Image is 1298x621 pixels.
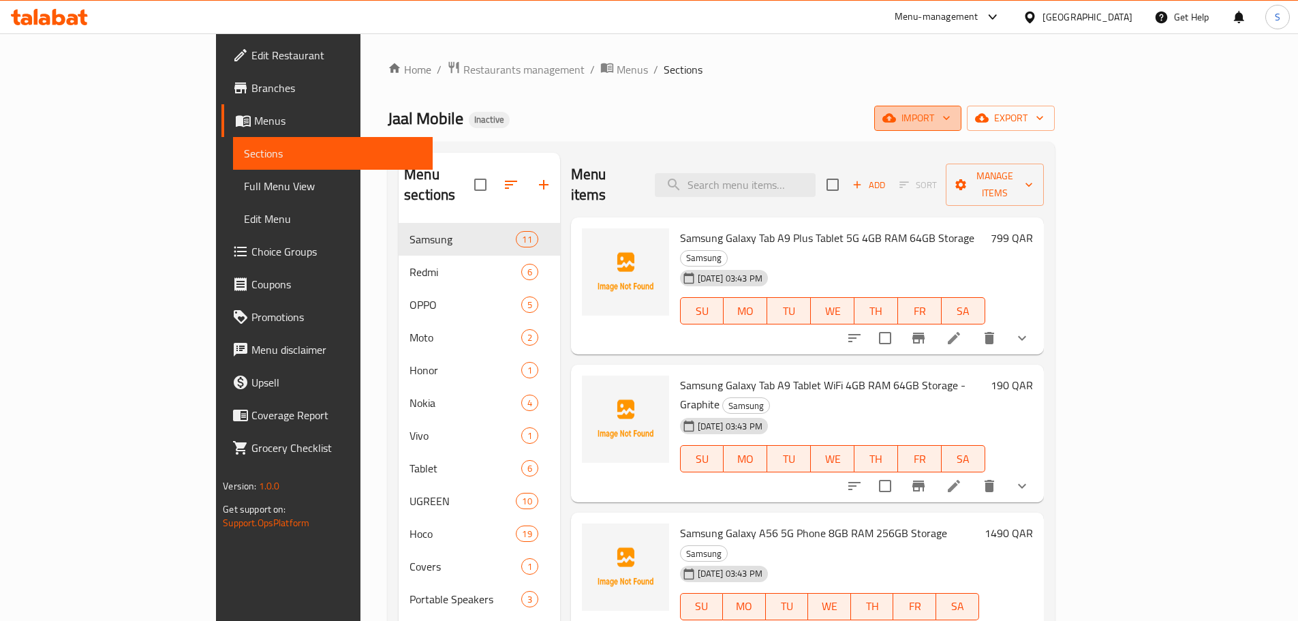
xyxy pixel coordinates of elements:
span: [DATE] 03:43 PM [692,567,768,580]
button: import [874,106,961,131]
div: Tablet6 [399,452,560,485]
div: Moto2 [399,321,560,354]
span: SU [686,596,717,616]
div: items [521,329,538,346]
button: Add section [527,168,560,201]
span: Samsung [410,231,516,247]
span: TU [773,449,805,469]
span: Grocery Checklist [251,440,422,456]
span: Coverage Report [251,407,422,423]
span: Menu disclaimer [251,342,422,358]
button: TH [854,445,898,472]
div: [GEOGRAPHIC_DATA] [1042,10,1132,25]
svg: Show Choices [1014,478,1030,494]
button: TU [767,297,811,324]
span: 1 [522,560,538,573]
span: WE [814,596,846,616]
button: SU [680,297,724,324]
span: 10 [516,495,537,508]
button: TU [766,593,809,620]
span: Promotions [251,309,422,325]
span: UGREEN [410,493,516,509]
div: Samsung11 [399,223,560,256]
span: FR [899,596,931,616]
div: items [521,297,538,313]
button: TH [851,593,894,620]
span: MO [729,301,762,321]
button: show more [1006,322,1038,354]
button: sort-choices [838,322,871,354]
span: WE [816,449,849,469]
span: Covers [410,558,521,575]
div: items [521,460,538,476]
button: show more [1006,470,1038,502]
button: FR [898,297,942,324]
button: TU [767,445,811,472]
span: [DATE] 03:43 PM [692,272,768,285]
span: Samsung Galaxy Tab A9 Tablet WiFi 4GB RAM 64GB Storage - Graphite [680,375,965,414]
div: items [521,362,538,378]
div: items [521,558,538,575]
div: items [516,526,538,542]
div: Tablet [410,460,521,476]
span: Nokia [410,395,521,411]
a: Restaurants management [447,61,585,78]
span: 11 [516,233,537,246]
div: items [521,395,538,411]
span: SU [686,301,719,321]
span: Portable Speakers [410,591,521,607]
button: SU [680,445,724,472]
span: SU [686,449,719,469]
span: Sections [664,61,702,78]
a: Edit menu item [946,330,962,346]
img: Samsung Galaxy Tab A9 Plus Tablet 5G 4GB RAM 64GB Storage [582,228,669,316]
a: Choice Groups [221,235,433,268]
button: export [967,106,1055,131]
div: Redmi [410,264,521,280]
button: SA [942,445,985,472]
svg: Show Choices [1014,330,1030,346]
span: Menus [254,112,422,129]
button: Branch-specific-item [902,470,935,502]
h2: Menu sections [404,164,474,205]
span: import [885,110,951,127]
div: UGREEN10 [399,485,560,517]
a: Grocery Checklist [221,431,433,464]
div: Redmi6 [399,256,560,288]
a: Sections [233,137,433,170]
a: Edit menu item [946,478,962,494]
a: Menu disclaimer [221,333,433,366]
span: Manage items [957,168,1033,202]
div: Nokia4 [399,387,560,419]
a: Promotions [221,301,433,333]
span: 19 [516,528,537,541]
button: Branch-specific-item [902,322,935,354]
button: FR [898,445,942,472]
a: Full Menu View [233,170,433,202]
span: Version: [223,477,256,495]
span: [DATE] 03:43 PM [692,420,768,433]
span: WE [816,301,849,321]
div: Covers1 [399,550,560,583]
div: Vivo1 [399,419,560,452]
div: OPPO5 [399,288,560,321]
span: MO [728,596,760,616]
img: Samsung Galaxy Tab A9 Tablet WiFi 4GB RAM 64GB Storage - Graphite [582,376,669,463]
input: search [655,173,816,197]
span: Honor [410,362,521,378]
button: WE [808,593,851,620]
span: Edit Restaurant [251,47,422,63]
button: sort-choices [838,470,871,502]
h2: Menu items [571,164,638,205]
span: OPPO [410,297,521,313]
span: 1 [522,364,538,377]
h6: 799 QAR [991,228,1033,247]
button: MO [724,445,767,472]
span: SA [947,449,980,469]
a: Coupons [221,268,433,301]
span: SA [947,301,980,321]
